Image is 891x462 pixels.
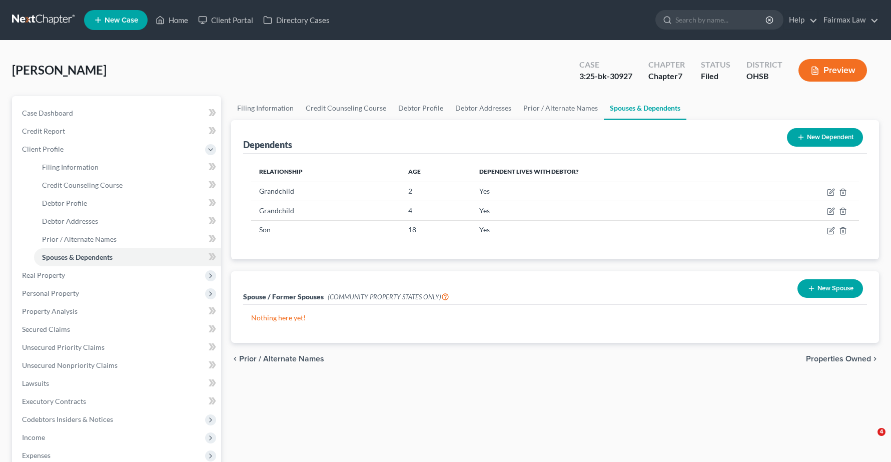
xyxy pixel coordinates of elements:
a: Help [784,11,817,29]
button: chevron_left Prior / Alternate Names [231,355,324,363]
span: 4 [877,428,885,436]
span: Client Profile [22,145,64,153]
a: Debtor Profile [34,194,221,212]
a: Prior / Alternate Names [517,96,604,120]
input: Search by name... [675,11,767,29]
a: Credit Report [14,122,221,140]
span: Unsecured Nonpriority Claims [22,361,118,369]
td: 2 [400,182,471,201]
button: New Dependent [787,128,863,147]
span: Income [22,433,45,441]
span: Prior / Alternate Names [239,355,324,363]
div: Chapter [648,59,685,71]
td: Grandchild [251,182,400,201]
a: Filing Information [34,158,221,176]
span: Personal Property [22,289,79,297]
th: Dependent lives with debtor? [471,162,759,182]
span: (COMMUNITY PROPERTY STATES ONLY) [328,293,449,301]
button: Properties Owned chevron_right [806,355,879,363]
p: Nothing here yet! [251,313,859,323]
span: New Case [105,17,138,24]
a: Debtor Addresses [34,212,221,230]
a: Fairmax Law [818,11,878,29]
th: Age [400,162,471,182]
span: Case Dashboard [22,109,73,117]
td: Yes [471,201,759,220]
td: 18 [400,220,471,239]
a: Directory Cases [258,11,335,29]
div: Status [701,59,730,71]
span: Property Analysis [22,307,78,315]
a: Secured Claims [14,320,221,338]
i: chevron_left [231,355,239,363]
span: Executory Contracts [22,397,86,405]
span: Credit Report [22,127,65,135]
i: chevron_right [871,355,879,363]
button: Preview [798,59,867,82]
a: Case Dashboard [14,104,221,122]
span: Lawsuits [22,379,49,387]
span: Debtor Addresses [42,217,98,225]
span: Credit Counseling Course [42,181,123,189]
div: Chapter [648,71,685,82]
span: Spouses & Dependents [42,253,113,261]
div: Dependents [243,139,292,151]
a: Client Portal [193,11,258,29]
span: Unsecured Priority Claims [22,343,105,351]
div: Case [579,59,632,71]
span: Prior / Alternate Names [42,235,117,243]
a: Spouses & Dependents [604,96,686,120]
button: New Spouse [797,279,863,298]
a: Credit Counseling Course [300,96,392,120]
td: Son [251,220,400,239]
div: Filed [701,71,730,82]
a: Filing Information [231,96,300,120]
iframe: Intercom live chat [857,428,881,452]
a: Home [151,11,193,29]
a: Unsecured Priority Claims [14,338,221,356]
span: Properties Owned [806,355,871,363]
span: [PERSON_NAME] [12,63,107,77]
a: Debtor Addresses [449,96,517,120]
span: Spouse / Former Spouses [243,292,324,301]
div: OHSB [746,71,782,82]
span: Codebtors Insiders & Notices [22,415,113,423]
span: Expenses [22,451,51,459]
span: Debtor Profile [42,199,87,207]
td: Yes [471,182,759,201]
td: 4 [400,201,471,220]
a: Debtor Profile [392,96,449,120]
span: Secured Claims [22,325,70,333]
span: Real Property [22,271,65,279]
span: 7 [678,71,682,81]
div: 3:25-bk-30927 [579,71,632,82]
div: District [746,59,782,71]
a: Property Analysis [14,302,221,320]
a: Credit Counseling Course [34,176,221,194]
td: Yes [471,220,759,239]
a: Executory Contracts [14,392,221,410]
th: Relationship [251,162,400,182]
a: Lawsuits [14,374,221,392]
a: Spouses & Dependents [34,248,221,266]
a: Prior / Alternate Names [34,230,221,248]
span: Filing Information [42,163,99,171]
td: Grandchild [251,201,400,220]
a: Unsecured Nonpriority Claims [14,356,221,374]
